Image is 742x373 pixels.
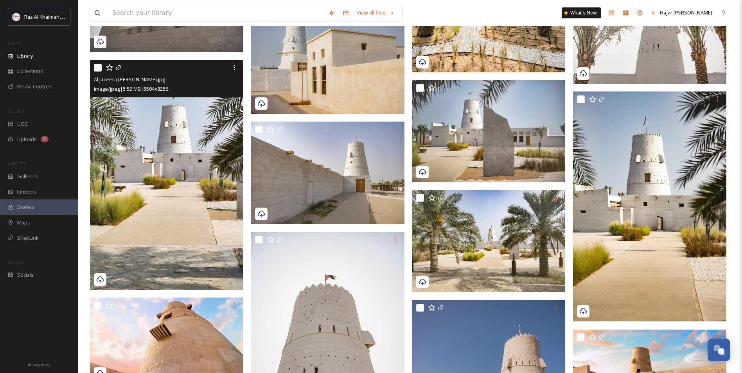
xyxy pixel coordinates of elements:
[353,5,399,20] a: View all files
[28,362,50,368] span: Privacy Policy
[8,40,22,46] span: MEDIA
[8,108,25,114] span: COLLECT
[108,4,325,22] input: Search your library
[251,12,404,114] img: Al Jazeera Al Hamra.jpg
[647,5,716,20] a: Hajar [PERSON_NAME]
[412,190,566,292] img: Al Jazeera Al Hamra.jpg
[17,83,52,90] span: Media Centres
[17,136,37,143] span: Uploads
[41,136,49,142] div: 8
[24,13,135,20] span: Ras Al Khaimah Tourism Development Authority
[90,60,243,290] img: Al Jazeera Al Hamra.jpg
[573,91,726,321] img: Al Jazeera Al Hamra.jpg
[17,52,33,60] span: Library
[17,219,30,226] span: Maps
[94,76,165,83] span: Al Jazeera [PERSON_NAME].jpg
[251,122,404,224] img: Al Jazeera Al Hamra.jpg
[708,339,730,361] button: Open Chat
[17,68,43,75] span: Collections
[28,360,50,369] a: Privacy Policy
[412,80,566,183] img: Al Jazeera Al Hamra.jpg
[13,13,20,21] img: Logo_RAKTDA_RGB-01.png
[17,120,28,128] span: UGC
[17,188,36,195] span: Embeds
[94,85,168,92] span: image/jpeg | 5.52 MB | 5504 x 8256
[17,271,34,279] span: Socials
[660,9,712,16] span: Hajar [PERSON_NAME]
[17,173,38,180] span: Galleries
[17,203,34,211] span: Stories
[8,161,26,167] span: WIDGETS
[562,7,601,18] a: What's New
[17,234,39,242] span: SnapLink
[8,259,23,265] span: SOCIALS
